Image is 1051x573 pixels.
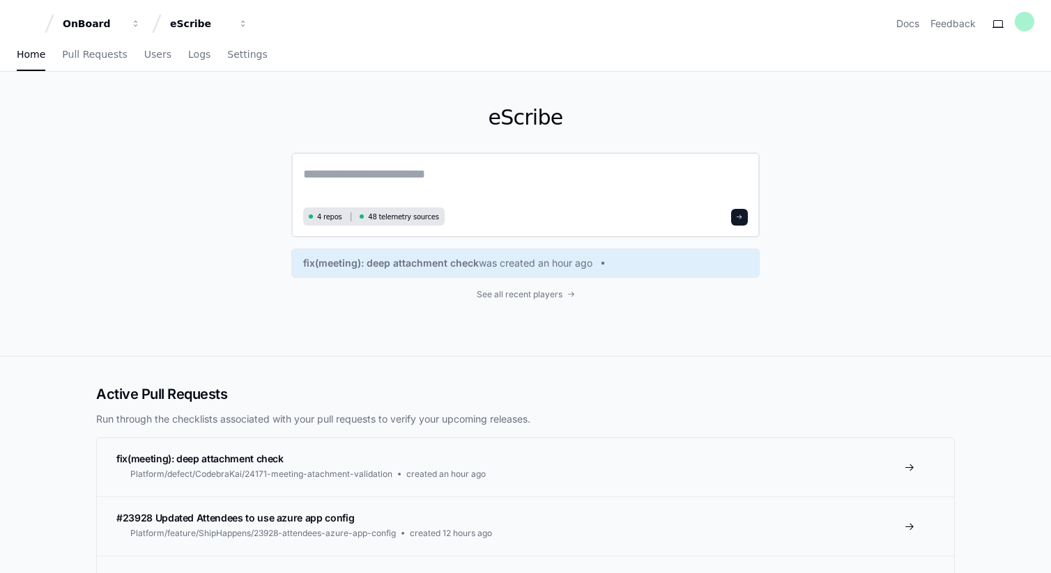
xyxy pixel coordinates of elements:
[896,17,919,31] a: Docs
[116,512,354,524] span: #23928 Updated Attendees to use azure app config
[317,212,342,222] span: 4 repos
[63,17,123,31] div: OnBoard
[410,528,492,539] span: created 12 hours ago
[116,453,284,464] span: fix(meeting): deep attachment check
[164,11,254,36] button: eScribe
[227,50,267,58] span: Settings
[479,256,592,270] span: was created an hour ago
[57,11,146,36] button: OnBoard
[188,39,210,71] a: Logs
[96,384,955,404] h2: Active Pull Requests
[188,50,210,58] span: Logs
[227,39,267,71] a: Settings
[406,469,486,480] span: created an hour ago
[291,105,760,130] h1: eScribe
[930,17,976,31] button: Feedback
[368,212,438,222] span: 48 telemetry sources
[477,289,562,300] span: See all recent players
[170,17,230,31] div: eScribe
[62,50,127,58] span: Pull Requests
[144,50,171,58] span: Users
[17,50,45,58] span: Home
[130,528,396,539] span: Platform/feature/ShipHappens/23928-attendees-azure-app-config
[62,39,127,71] a: Pull Requests
[130,469,392,480] span: Platform/defect/CodebraKai/24171-meeting-atachment-validation
[303,256,748,270] a: fix(meeting): deep attachment checkwas created an hour ago
[303,256,479,270] span: fix(meeting): deep attachment check
[144,39,171,71] a: Users
[291,289,760,300] a: See all recent players
[17,39,45,71] a: Home
[97,496,954,556] a: #23928 Updated Attendees to use azure app configPlatform/feature/ShipHappens/23928-attendees-azur...
[97,438,954,496] a: fix(meeting): deep attachment checkPlatform/defect/CodebraKai/24171-meeting-atachment-validationc...
[96,412,955,426] p: Run through the checklists associated with your pull requests to verify your upcoming releases.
